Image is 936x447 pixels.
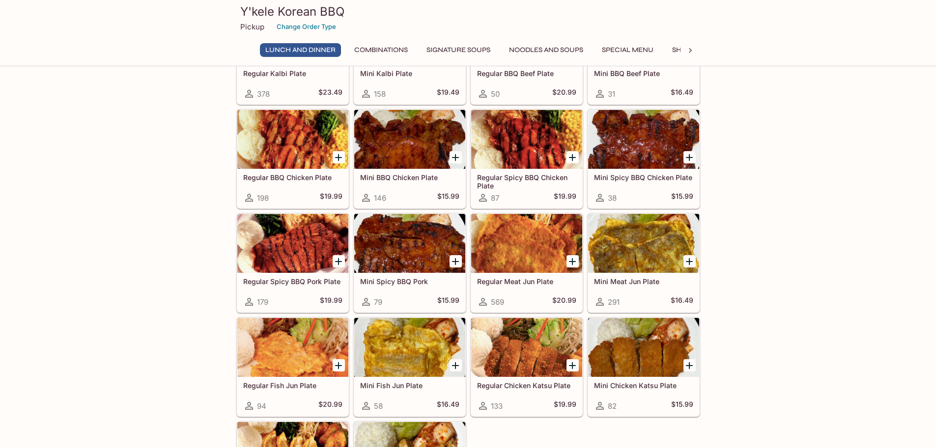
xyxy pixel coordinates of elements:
h5: $15.99 [671,192,693,204]
span: 50 [491,89,500,99]
h5: $15.99 [437,296,459,308]
button: Add Regular Spicy BBQ Chicken Plate [567,151,579,163]
button: Special Menu [596,43,659,57]
button: Lunch and Dinner [260,43,341,57]
span: 378 [257,89,270,99]
h5: Regular Fish Jun Plate [243,381,342,390]
div: Mini Spicy BBQ Pork [354,214,465,273]
h5: $20.99 [552,88,576,100]
div: Regular Meat Jun Plate [471,214,582,273]
a: Mini Spicy BBQ Pork79$15.99 [354,213,466,313]
h5: Regular Chicken Katsu Plate [477,381,576,390]
button: Add Mini Spicy BBQ Chicken Plate [683,151,696,163]
a: Regular Spicy BBQ Pork Plate179$19.99 [237,213,349,313]
button: Add Regular BBQ Chicken Plate [333,151,345,163]
span: 94 [257,401,266,411]
div: Mini BBQ Chicken Plate [354,110,465,169]
div: Regular Spicy BBQ Pork Plate [237,214,348,273]
h5: Mini Chicken Katsu Plate [594,381,693,390]
h5: Regular Meat Jun Plate [477,277,576,286]
h5: $20.99 [318,400,342,412]
span: 87 [491,193,499,203]
a: Regular Spicy BBQ Chicken Plate87$19.99 [471,109,583,209]
h5: $15.99 [437,192,459,204]
button: Add Regular Meat Jun Plate [567,255,579,267]
span: 179 [257,297,268,307]
a: Mini BBQ Chicken Plate146$15.99 [354,109,466,209]
h5: Mini Spicy BBQ Chicken Plate [594,173,693,182]
a: Regular BBQ Chicken Plate198$19.99 [237,109,349,209]
h5: Mini Kalbi Plate [360,69,459,78]
h5: Mini Fish Jun Plate [360,381,459,390]
h5: Mini Meat Jun Plate [594,277,693,286]
h5: $16.49 [437,400,459,412]
span: 146 [374,193,386,203]
span: 198 [257,193,269,203]
div: Mini Fish Jun Plate [354,318,465,377]
h5: Regular Kalbi Plate [243,69,342,78]
div: Mini Meat Jun Plate [588,214,699,273]
h5: Regular BBQ Chicken Plate [243,173,342,182]
h3: Y'kele Korean BBQ [240,4,696,19]
span: 291 [608,297,620,307]
a: Regular Chicken Katsu Plate133$19.99 [471,317,583,417]
h5: Mini Spicy BBQ Pork [360,277,459,286]
h5: Regular Spicy BBQ Chicken Plate [477,173,576,189]
h5: $23.49 [318,88,342,100]
a: Mini Fish Jun Plate58$16.49 [354,317,466,417]
h5: $19.99 [320,192,342,204]
h5: $19.49 [437,88,459,100]
span: 58 [374,401,383,411]
a: Regular Fish Jun Plate94$20.99 [237,317,349,417]
span: 133 [491,401,503,411]
h5: Regular BBQ Beef Plate [477,69,576,78]
h5: $19.99 [554,192,576,204]
button: Add Mini Fish Jun Plate [450,359,462,371]
a: Regular Meat Jun Plate569$20.99 [471,213,583,313]
p: Pickup [240,22,264,31]
span: 31 [608,89,615,99]
span: 79 [374,297,382,307]
h5: $16.49 [671,88,693,100]
div: Regular Chicken Katsu Plate [471,318,582,377]
div: Regular Spicy BBQ Chicken Plate [471,110,582,169]
div: Regular Fish Jun Plate [237,318,348,377]
button: Add Regular Spicy BBQ Pork Plate [333,255,345,267]
div: Regular BBQ Chicken Plate [237,110,348,169]
a: Mini Spicy BBQ Chicken Plate38$15.99 [588,109,700,209]
button: Noodles and Soups [504,43,589,57]
button: Combinations [349,43,413,57]
h5: Mini BBQ Beef Plate [594,69,693,78]
h5: Mini BBQ Chicken Plate [360,173,459,182]
div: Mini Spicy BBQ Chicken Plate [588,110,699,169]
span: 569 [491,297,504,307]
h5: $19.99 [554,400,576,412]
button: Add Mini Chicken Katsu Plate [683,359,696,371]
h5: $16.49 [671,296,693,308]
span: 82 [608,401,617,411]
button: Signature Soups [421,43,496,57]
button: Add Mini Meat Jun Plate [683,255,696,267]
h5: $15.99 [671,400,693,412]
button: Add Regular Fish Jun Plate [333,359,345,371]
button: Add Regular Chicken Katsu Plate [567,359,579,371]
button: Add Mini Spicy BBQ Pork [450,255,462,267]
div: Mini Chicken Katsu Plate [588,318,699,377]
span: 158 [374,89,386,99]
span: 38 [608,193,617,203]
button: Shrimp Combos [667,43,737,57]
h5: $19.99 [320,296,342,308]
h5: $20.99 [552,296,576,308]
a: Mini Meat Jun Plate291$16.49 [588,213,700,313]
h5: Regular Spicy BBQ Pork Plate [243,277,342,286]
button: Change Order Type [272,19,340,34]
button: Add Mini BBQ Chicken Plate [450,151,462,163]
a: Mini Chicken Katsu Plate82$15.99 [588,317,700,417]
